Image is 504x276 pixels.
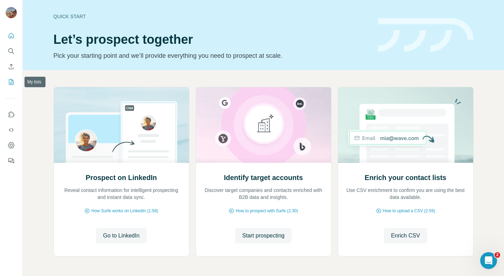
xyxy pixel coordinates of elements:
[86,173,157,182] h2: Prospect on LinkedIn
[103,232,139,240] span: Go to LinkedIn
[54,51,370,61] p: Pick your starting point and we’ll provide everything you need to prospect at scale.
[54,33,370,47] h1: Let’s prospect together
[6,29,17,42] button: Quick start
[224,173,303,182] h2: Identify target accounts
[384,228,427,243] button: Enrich CSV
[54,87,189,163] img: Prospect on LinkedIn
[203,187,324,201] p: Discover target companies and contacts enriched with B2B data and insights.
[391,232,420,240] span: Enrich CSV
[365,173,446,182] h2: Enrich your contact lists
[6,60,17,73] button: Enrich CSV
[6,154,17,167] button: Feedback
[54,13,370,20] div: Quick start
[6,76,17,88] button: My lists
[235,228,292,243] button: Start prospecting
[338,87,474,163] img: Enrich your contact lists
[6,124,17,136] button: Use Surfe API
[6,45,17,57] button: Search
[196,87,331,163] img: Identify target accounts
[495,252,500,258] span: 2
[6,139,17,152] button: Dashboard
[61,187,182,201] p: Reveal contact information for intelligent prospecting and instant data sync.
[480,252,497,269] iframe: Intercom live chat
[345,187,466,201] p: Use CSV enrichment to confirm you are using the best data available.
[91,208,158,214] span: How Surfe works on LinkedIn (1:58)
[6,7,17,18] img: Avatar
[383,208,435,214] span: How to upload a CSV (2:59)
[236,208,298,214] span: How to prospect with Surfe (1:30)
[378,18,474,52] img: banner
[6,108,17,121] button: Use Surfe on LinkedIn
[242,232,285,240] span: Start prospecting
[96,228,146,243] button: Go to LinkedIn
